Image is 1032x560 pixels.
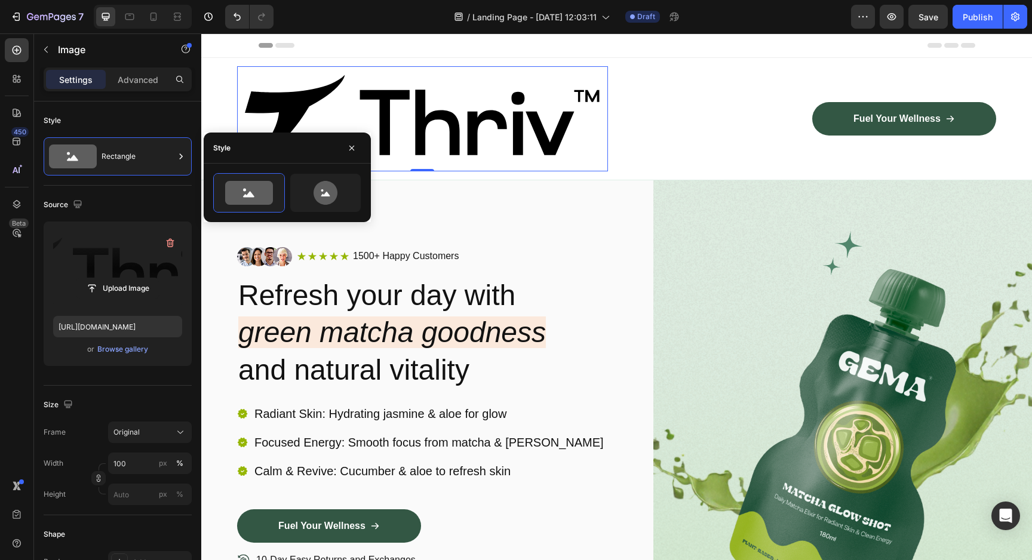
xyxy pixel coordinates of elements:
input: px% [108,484,192,505]
i: green matcha goodness [37,283,345,315]
span: / [467,11,470,23]
span: Original [113,427,140,438]
div: 450 [11,127,29,137]
p: Image [58,42,159,57]
div: Shape [44,529,65,540]
span: Draft [637,11,655,22]
a: Fuel Your Wellness [611,69,795,102]
button: px [173,487,187,501]
button: Original [108,421,192,443]
p: 1500+ Happy Customers [152,217,257,229]
button: px [173,456,187,470]
p: Settings [59,73,93,86]
p: Fuel Your Wellness [652,79,739,92]
button: 7 [5,5,89,29]
iframe: To enrich screen reader interactions, please activate Accessibility in Grammarly extension settings [201,33,1032,560]
button: % [156,487,170,501]
div: % [176,458,183,469]
div: Style [213,143,231,153]
p: Calm & Revive: Cucumber & aloe to refresh skin [53,430,403,445]
div: Style [44,115,61,126]
label: Frame [44,427,66,438]
label: Height [44,489,66,500]
p: 7 [78,10,84,24]
p: Focused Energy: Smooth focus from matcha & [PERSON_NAME] [53,401,403,417]
label: Width [44,458,63,469]
input: px% [108,453,192,474]
div: Source [44,197,85,213]
a: Fuel Your Wellness [36,476,220,509]
div: Publish [963,11,993,23]
div: Rectangle [102,143,174,170]
button: Upload Image [76,278,159,299]
p: Advanced [118,73,158,86]
button: Publish [953,5,1003,29]
div: Undo/Redo [225,5,274,29]
span: Landing Page - [DATE] 12:03:11 [472,11,597,23]
p: Fuel Your Wellness [77,487,164,499]
div: % [176,489,183,500]
div: px [159,489,167,500]
div: px [159,458,167,469]
button: Save [908,5,948,29]
div: Browse gallery [97,344,148,355]
span: or [87,342,94,356]
input: https://example.com/image.jpg [53,316,182,337]
span: Save [919,12,938,22]
div: Size [44,397,75,413]
button: % [156,456,170,470]
img: gempages_432750572815254551-354b0b53-b64f-4e13-8666-ba9611805631.png [36,214,91,233]
button: Browse gallery [97,343,149,355]
div: Open Intercom Messenger [991,501,1020,530]
h2: Refresh your day with and natural vitality [36,242,415,356]
div: Beta [9,219,29,228]
p: Radiant Skin: Hydrating jasmine & aloe for glow [53,373,403,388]
p: 10-Day Easy Returns and Exchanges [55,521,214,533]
